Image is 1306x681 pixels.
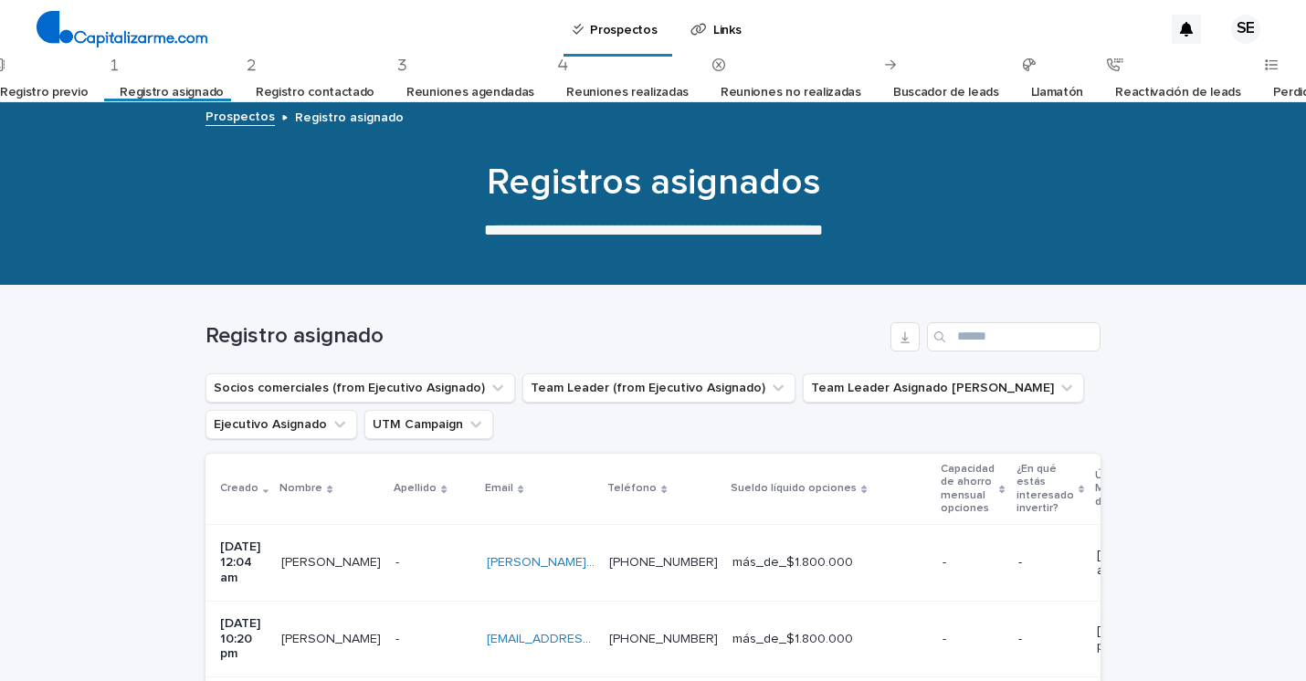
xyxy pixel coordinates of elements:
[927,322,1101,351] input: Search
[256,71,374,114] a: Registro contactado
[1097,548,1170,579] p: [DATE] 12:04 am
[205,161,1101,204] h1: Registros asignados
[609,633,718,645] a: [PHONE_NUMBER]
[732,632,928,647] p: más_de_$1.800.000
[485,478,513,498] p: Email
[394,478,437,498] p: Apellido
[522,373,795,403] button: Team Leader (from Ejecutivo Asignado)
[721,71,861,114] a: Reuniones no realizadas
[1018,555,1082,571] p: -
[295,106,404,126] p: Registro asignado
[220,540,267,585] p: [DATE] 12:04 am
[1115,71,1241,114] a: Reactivación de leads
[893,71,999,114] a: Buscador de leads
[205,410,357,439] button: Ejecutivo Asignado
[1018,632,1082,647] p: -
[1095,466,1162,512] p: Última Modificación de Status
[487,556,892,569] a: [PERSON_NAME][EMAIL_ADDRESS][PERSON_NAME][DOMAIN_NAME]
[364,410,493,439] button: UTM Campaign
[1016,459,1074,519] p: ¿En qué estás interesado invertir?
[220,616,267,662] p: [DATE] 10:20 pm
[279,478,322,498] p: Nombre
[220,478,258,498] p: Creado
[732,555,928,571] p: más_de_$1.800.000
[731,478,857,498] p: Sueldo líquido opciones
[943,555,1003,571] p: -
[395,551,403,571] p: -
[281,628,384,647] p: Alan Sandoval Padilla
[487,633,693,645] a: [EMAIL_ADDRESS][DOMAIN_NAME]
[406,71,534,114] a: Reuniones agendadas
[566,71,689,114] a: Reuniones realizadas
[120,71,224,114] a: Registro asignado
[941,459,995,519] p: Capacidad de ahorro mensual opciones
[1231,15,1260,44] div: SE
[205,105,275,126] a: Prospectos
[609,556,718,569] a: [PHONE_NUMBER]
[205,323,883,350] h1: Registro asignado
[943,632,1003,647] p: -
[1031,71,1084,114] a: Llamatón
[1097,623,1170,655] p: [DATE] 10:20 pm
[803,373,1084,403] button: Team Leader Asignado LLamados
[281,551,384,571] p: Elias Valverde Suazo
[607,478,657,498] p: Teléfono
[395,628,403,647] p: -
[205,373,515,403] button: Socios comerciales (from Ejecutivo Asignado)
[37,11,207,47] img: 4arMvv9wSvmHTHbXwTim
